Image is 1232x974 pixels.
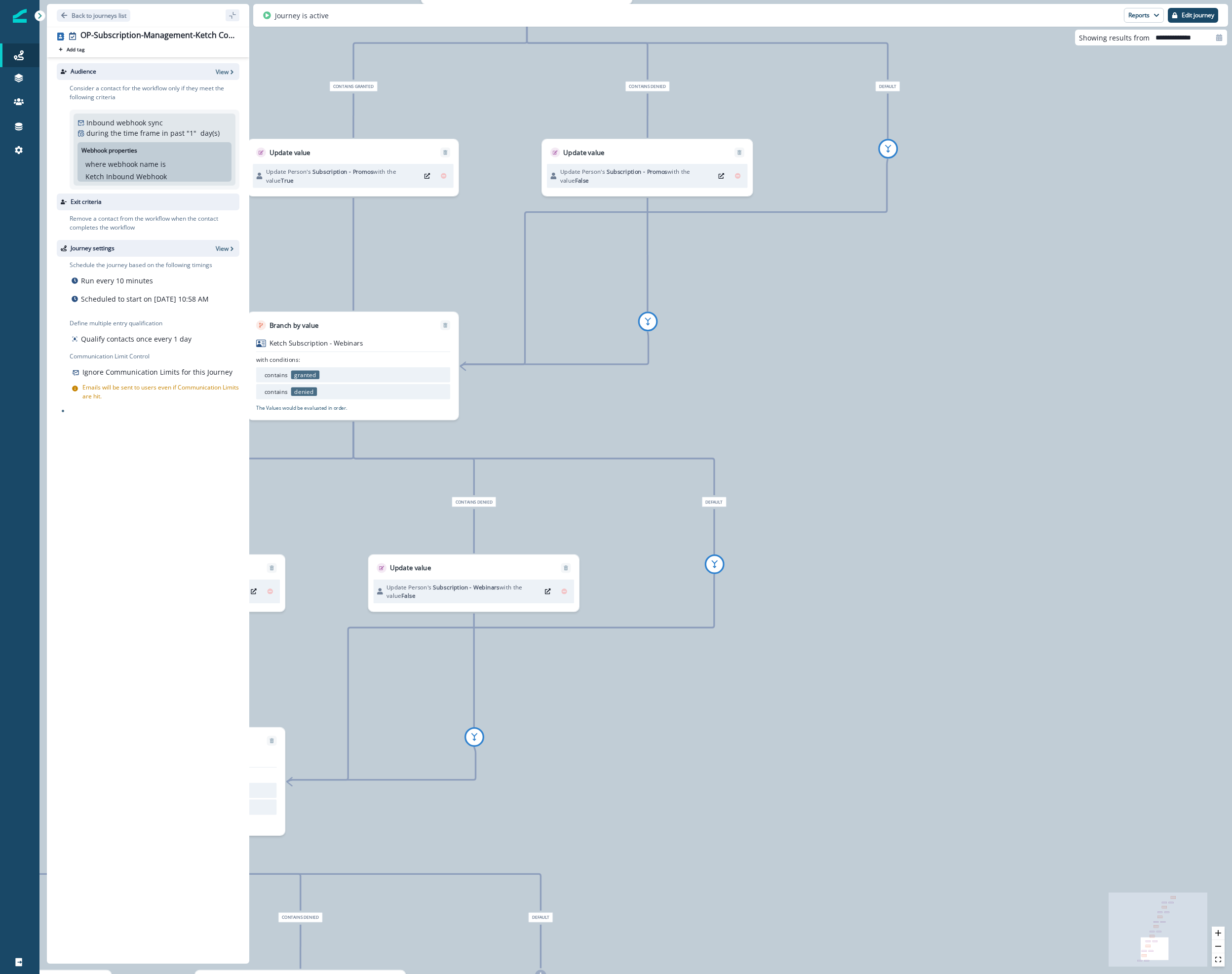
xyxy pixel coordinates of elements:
[216,244,229,253] p: View
[275,10,329,21] p: Journey is active
[247,139,459,196] div: Update valueRemoveUpdate Person's Subscription - Promoswith the valueTrueEditRemove
[265,388,288,396] p: contains
[256,355,300,364] p: with conditions:
[291,370,320,379] p: granted
[878,139,898,158] button: add-goto
[575,176,589,184] span: False
[368,554,579,612] div: Update valueRemoveUpdate Person's Subscription - Webinarswith the valueFalseEditRemove
[81,334,192,344] p: Qualify contacts once every 1 day
[70,214,239,232] p: Remove a contact from the workflow when the contact completes the workflow
[452,497,496,507] span: contains denied
[216,68,229,76] p: View
[70,261,212,270] p: Schedule the journey based on the following timings
[461,159,888,366] g: Edge from 27a647c8-f713-4a7e-b12e-43218febc292 to 938e784e-1a54-42c6-a57f-627318cd3989
[541,139,753,196] div: Update valueRemoveUpdate Person's Subscription - Promoswith the valueFalseEditRemove
[433,583,500,591] span: Subscription - Webinars
[57,45,86,53] button: Add tag
[423,727,525,747] div: add-gotoremove-goto-linkremove-goto
[836,139,939,158] div: add-gotoremove-goto-linkremove-goto
[560,167,712,185] p: Update Person's with the value
[1168,8,1218,23] button: Edit journey
[269,320,319,330] p: Branch by value
[274,81,432,92] div: contains granted
[86,128,160,138] p: during the time frame
[70,352,239,361] p: Communication Limit Control
[1212,953,1225,967] button: fit view
[71,197,102,206] p: Exit criteria
[200,128,220,138] p: day(s)
[1079,33,1150,43] p: Showing results from
[187,128,196,138] p: " 1 "
[82,367,232,377] p: Ignore Communication Limits for this Journey
[312,168,373,176] span: Subscription - Promos
[71,244,115,253] p: Journey settings
[85,171,167,182] p: Ketch Inbound Webhook
[569,81,727,92] div: contains denied
[67,46,84,52] p: Add tag
[464,727,484,747] button: add-goto
[180,837,540,910] g: Edge from 7f25f6e6-452a-4223-a040-7907387a9f32 to node-edge-label5daa80ef-2362-408b-adf6-3651592b...
[390,563,431,573] p: Update value
[256,404,347,412] p: The Values would be evaluated in order.
[715,170,728,182] button: Edit
[86,117,163,128] p: Inbound webhook sync
[541,585,554,597] button: Edit
[291,388,317,396] p: denied
[70,319,193,328] p: Define multiple entry qualification
[702,497,727,507] span: Default
[461,332,649,366] g: Edge from 0197ccac-c65f-44bd-9744-ddf32b6b71e0 to 938e784e-1a54-42c6-a57f-627318cd3989
[57,9,130,22] button: Go back
[247,312,459,420] div: Branch by valueRemoveKetch Subscription - Webinarswith conditions:contains grantedcontains denied...
[329,81,377,92] span: contains granted
[386,583,538,600] p: Update Person's with the value
[226,9,239,21] button: sidebar collapse toggle
[101,497,259,507] div: contains granted
[81,294,209,304] p: Scheduled to start on [DATE] 10:58 AM
[527,6,887,79] g: Edge from 551ef2c4-9672-4439-8a20-0fc1976be6ba to node-edge-labelccab2698-21ab-4b12-b5b2-96445a59...
[875,81,900,92] span: Default
[1212,927,1225,940] button: zoom in
[731,170,744,182] button: Remove
[216,68,235,76] button: View
[247,585,261,597] button: Edit
[74,554,285,612] div: Update valueRemoveUpdate Person's Subscription - Webinarswith the valueTrueEditRemove
[264,585,277,597] button: Remove
[13,9,27,23] img: Inflection
[638,312,658,331] button: add-goto
[596,312,699,331] div: add-gotoremove-goto-linkremove-goto
[353,422,714,495] g: Edge from 938e784e-1a54-42c6-a57f-627318cd3989 to node-edge-label7af28ac2-d546-4746-ae3a-ab987640...
[71,67,96,76] p: Audience
[162,128,185,138] p: in past
[663,554,766,574] div: add-gotoremove-goto-linkremove-goto
[1212,940,1225,953] button: zoom out
[281,176,294,184] span: True
[82,383,239,401] p: Emails will be sent to users even if Communication Limits are hit.
[607,168,667,176] span: Subscription - Promos
[265,370,288,379] p: contains
[81,275,153,286] p: Run every 10 minutes
[278,912,323,923] span: contains denied
[528,912,553,923] span: Default
[401,592,415,600] span: False
[216,244,235,253] button: View
[437,170,451,182] button: Remove
[421,170,434,182] button: Edit
[558,585,571,597] button: Remove
[74,727,285,836] div: Branch by valueRemoveKetch Subscription - Global Unsubscribewith conditions:contains grantedconta...
[625,81,670,92] span: contains denied
[563,148,604,157] p: Update value
[395,497,553,507] div: contains denied
[81,146,137,155] p: Webhook properties
[70,84,239,102] p: Consider a contact for the workflow only if they meet the following criteria
[1182,12,1214,19] p: Edit journey
[635,497,793,507] div: Default
[462,912,619,923] div: Default
[180,422,353,495] g: Edge from 938e784e-1a54-42c6-a57f-627318cd3989 to node-edge-label30f9e129-8390-46d2-bb52-fc56fdf6...
[1124,8,1164,23] button: Reports
[80,31,235,41] div: OP-Subscription-Management-Ketch Contact Journey
[353,6,527,79] g: Edge from 551ef2c4-9672-4439-8a20-0fc1976be6ba to node-edge-labelb85fa119-9562-42d9-b311-6ec76ef7...
[705,554,725,574] button: add-goto
[72,11,126,20] p: Back to journeys list
[269,148,310,157] p: Update value
[269,338,363,348] p: Ketch Subscription - Webinars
